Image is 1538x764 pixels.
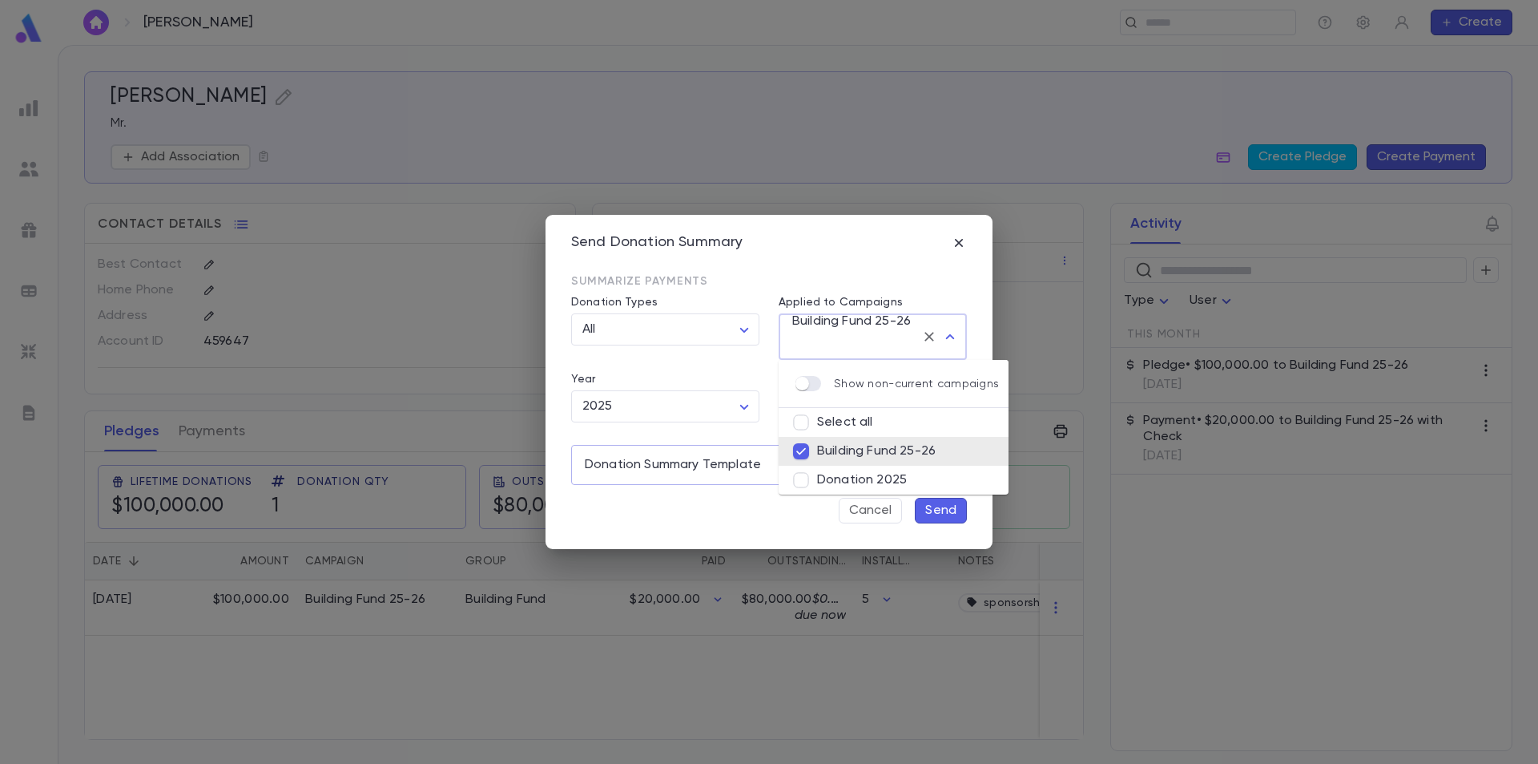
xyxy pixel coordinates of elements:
[582,323,595,336] span: All
[939,325,961,348] button: Close
[915,498,967,523] button: Send
[918,325,940,348] button: Clear
[571,391,759,422] div: 2025
[925,503,956,519] p: Send
[839,498,902,523] button: Cancel
[779,466,1009,495] li: Donation 2025
[571,314,759,346] div: All
[571,276,708,287] span: Summarize Payments
[582,400,613,413] span: 2025
[571,373,596,386] label: Year
[571,234,743,252] div: Send Donation Summary
[779,437,1009,466] li: Building Fund 25-26
[779,408,1009,437] li: Select all
[571,445,967,485] div: Donation Summary Template
[786,313,911,329] p: Building Fund 25-26
[834,378,999,390] p: Show non-current campaigns
[779,296,903,309] label: Applied to Campaigns
[571,296,658,309] label: Donation Types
